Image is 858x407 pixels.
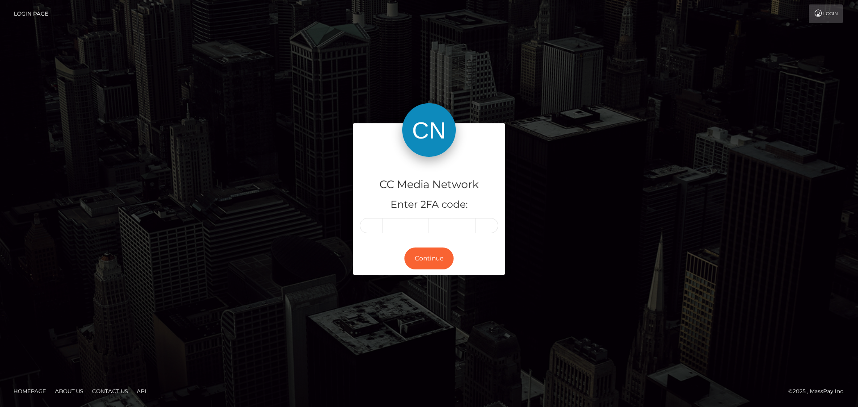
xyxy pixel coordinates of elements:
[10,384,50,398] a: Homepage
[133,384,150,398] a: API
[360,198,498,212] h5: Enter 2FA code:
[360,177,498,193] h4: CC Media Network
[404,248,454,269] button: Continue
[88,384,131,398] a: Contact Us
[14,4,48,23] a: Login Page
[788,386,851,396] div: © 2025 , MassPay Inc.
[809,4,843,23] a: Login
[51,384,87,398] a: About Us
[402,103,456,157] img: CC Media Network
